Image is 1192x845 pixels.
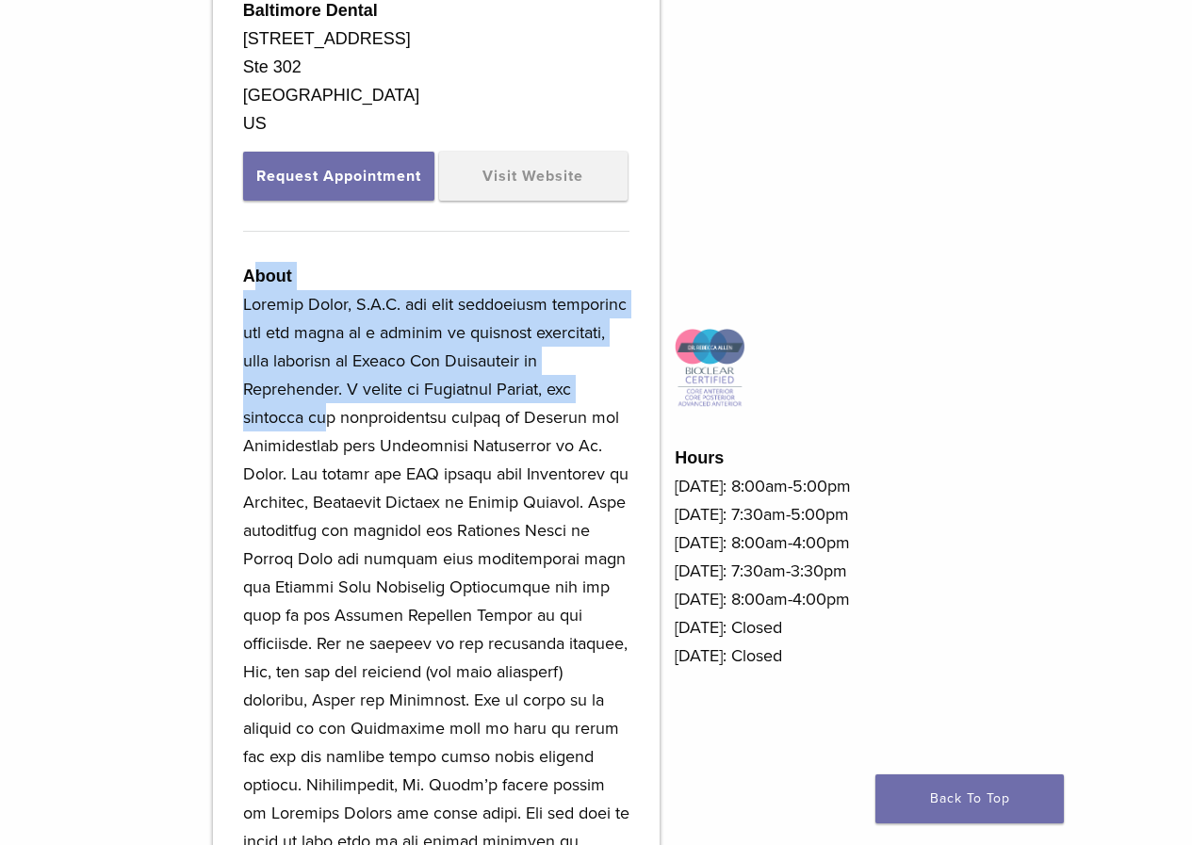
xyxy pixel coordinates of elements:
button: Request Appointment [243,152,434,201]
a: Back To Top [875,774,1064,823]
img: Icon [675,328,745,409]
div: [STREET_ADDRESS] [243,24,629,53]
a: Visit Website [439,152,628,201]
div: Ste 302 [243,53,629,81]
strong: Hours [675,448,724,467]
p: [DATE]: 8:00am-5:00pm [DATE]: 7:30am-5:00pm [DATE]: 8:00am-4:00pm [DATE]: 7:30am-3:30pm [DATE]: 8... [675,472,979,670]
strong: Baltimore Dental [243,1,378,20]
div: [GEOGRAPHIC_DATA] US [243,81,629,138]
strong: About [243,267,292,285]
